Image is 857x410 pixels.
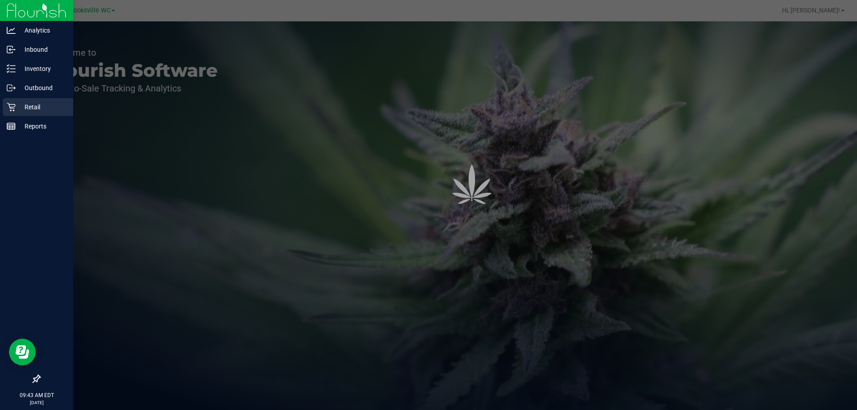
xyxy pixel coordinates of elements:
[9,339,36,365] iframe: Resource center
[7,83,16,92] inline-svg: Outbound
[4,399,69,406] p: [DATE]
[16,44,69,55] p: Inbound
[7,45,16,54] inline-svg: Inbound
[7,64,16,73] inline-svg: Inventory
[7,103,16,112] inline-svg: Retail
[7,26,16,35] inline-svg: Analytics
[4,391,69,399] p: 09:43 AM EDT
[7,122,16,131] inline-svg: Reports
[16,102,69,112] p: Retail
[16,83,69,93] p: Outbound
[16,63,69,74] p: Inventory
[16,25,69,36] p: Analytics
[16,121,69,132] p: Reports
